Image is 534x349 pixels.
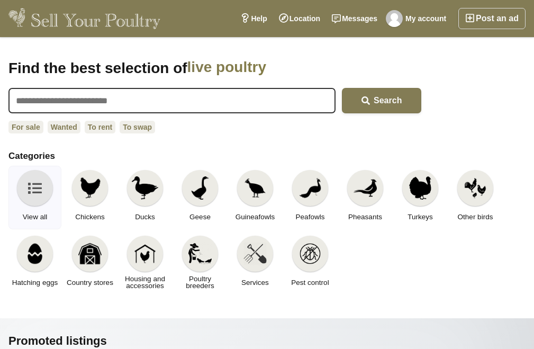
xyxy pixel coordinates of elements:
[78,242,102,265] img: Country stores
[342,88,421,113] button: Search
[354,176,377,200] img: Pheasants
[8,8,160,29] img: Sell Your Poultry
[386,10,403,27] img: Deborah McIntosh
[23,242,47,265] img: Hatching eggs
[8,231,61,295] a: Hatching eggs Hatching eggs
[458,8,526,29] a: Post an ad
[174,231,227,295] a: Poultry breeders Poultry breeders
[119,231,171,295] a: Housing and accessories Housing and accessories
[339,166,392,229] a: Pheasants Pheasants
[174,166,227,229] a: Geese Geese
[188,176,212,200] img: Geese
[8,334,526,348] h2: Promoted listings
[236,213,275,220] span: Guineafowls
[135,213,155,220] span: Ducks
[120,121,155,133] a: To swap
[234,8,273,29] a: Help
[383,8,452,29] a: My account
[326,8,383,29] a: Messages
[188,242,212,265] img: Poultry breeders
[122,275,168,289] span: Housing and accessories
[133,242,157,265] img: Housing and accessories
[64,166,116,229] a: Chickens Chickens
[8,121,43,133] a: For sale
[85,121,115,133] a: To rent
[8,58,421,77] h1: Find the best selection of
[119,166,171,229] a: Ducks Ducks
[189,213,211,220] span: Geese
[12,279,58,286] span: Hatching eggs
[408,213,433,220] span: Turkeys
[187,58,365,77] span: live poultry
[48,121,80,133] a: Wanted
[177,275,223,289] span: Poultry breeders
[78,176,102,200] img: Chickens
[449,166,502,229] a: Other birds Other birds
[284,231,337,295] a: Pest control Pest control
[64,231,116,295] a: Country stores Country stores
[298,176,322,200] img: Peafowls
[284,166,337,229] a: Peafowls Peafowls
[243,176,267,200] img: Guineafowls
[67,279,113,286] span: Country stores
[409,176,432,200] img: Turkeys
[273,8,326,29] a: Location
[75,213,105,220] span: Chickens
[291,279,329,286] span: Pest control
[229,231,282,295] a: Services Services
[243,242,267,265] img: Services
[458,213,493,220] span: Other birds
[464,176,487,200] img: Other birds
[229,166,282,229] a: Guineafowls Guineafowls
[298,242,322,265] img: Pest control
[394,166,447,229] a: Turkeys Turkeys
[8,166,61,229] a: View all
[374,96,402,105] span: Search
[241,279,269,286] span: Services
[8,151,526,162] h2: Categories
[23,213,47,220] span: View all
[296,213,325,220] span: Peafowls
[348,213,382,220] span: Pheasants
[132,176,158,200] img: Ducks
